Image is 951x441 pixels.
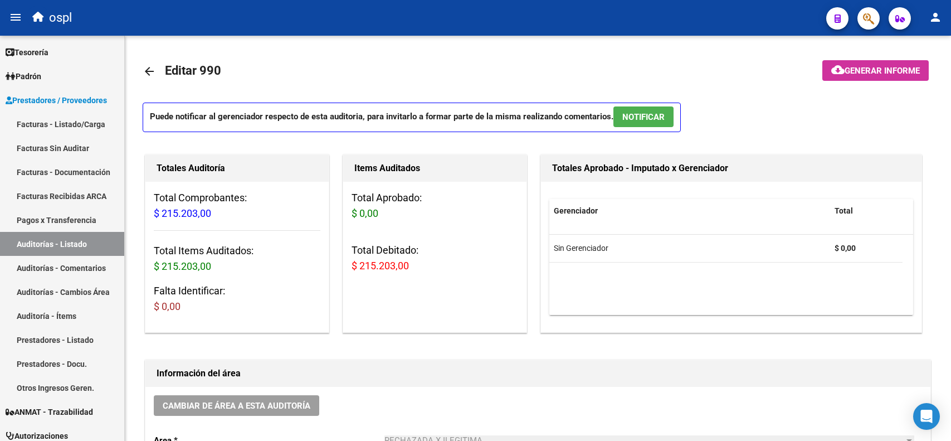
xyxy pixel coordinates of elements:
[352,207,378,219] span: $ 0,00
[6,46,48,59] span: Tesorería
[845,66,920,76] span: Generar informe
[822,60,929,81] button: Generar informe
[154,260,211,272] span: $ 215.203,00
[622,112,665,122] span: NOTIFICAR
[9,11,22,24] mat-icon: menu
[554,244,608,253] span: Sin Gerenciador
[6,94,107,106] span: Prestadores / Proveedores
[143,103,681,132] p: Puede notificar al gerenciador respecto de esta auditoria, para invitarlo a formar parte de la mi...
[6,70,41,83] span: Padrón
[163,401,310,411] span: Cambiar de área a esta auditoría
[929,11,942,24] mat-icon: person
[913,403,940,430] div: Open Intercom Messenger
[154,283,320,314] h3: Falta Identificar:
[835,244,856,253] strong: $ 0,00
[154,207,211,219] span: $ 215.203,00
[154,190,320,221] h3: Total Comprobantes:
[143,65,156,78] mat-icon: arrow_back
[352,190,518,221] h3: Total Aprobado:
[157,365,919,382] h1: Información del área
[554,206,598,215] span: Gerenciador
[49,6,72,30] span: ospl
[552,159,911,177] h1: Totales Aprobado - Imputado x Gerenciador
[6,406,93,418] span: ANMAT - Trazabilidad
[154,395,319,416] button: Cambiar de área a esta auditoría
[831,63,845,76] mat-icon: cloud_download
[352,243,518,274] h3: Total Debitado:
[835,206,853,215] span: Total
[549,199,830,223] datatable-header-cell: Gerenciador
[165,64,221,77] span: Editar 990
[157,159,318,177] h1: Totales Auditoría
[354,159,515,177] h1: Items Auditados
[154,243,320,274] h3: Total Items Auditados:
[613,106,674,127] button: NOTIFICAR
[352,260,409,272] span: $ 215.203,00
[830,199,903,223] datatable-header-cell: Total
[154,301,181,312] span: $ 0,00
